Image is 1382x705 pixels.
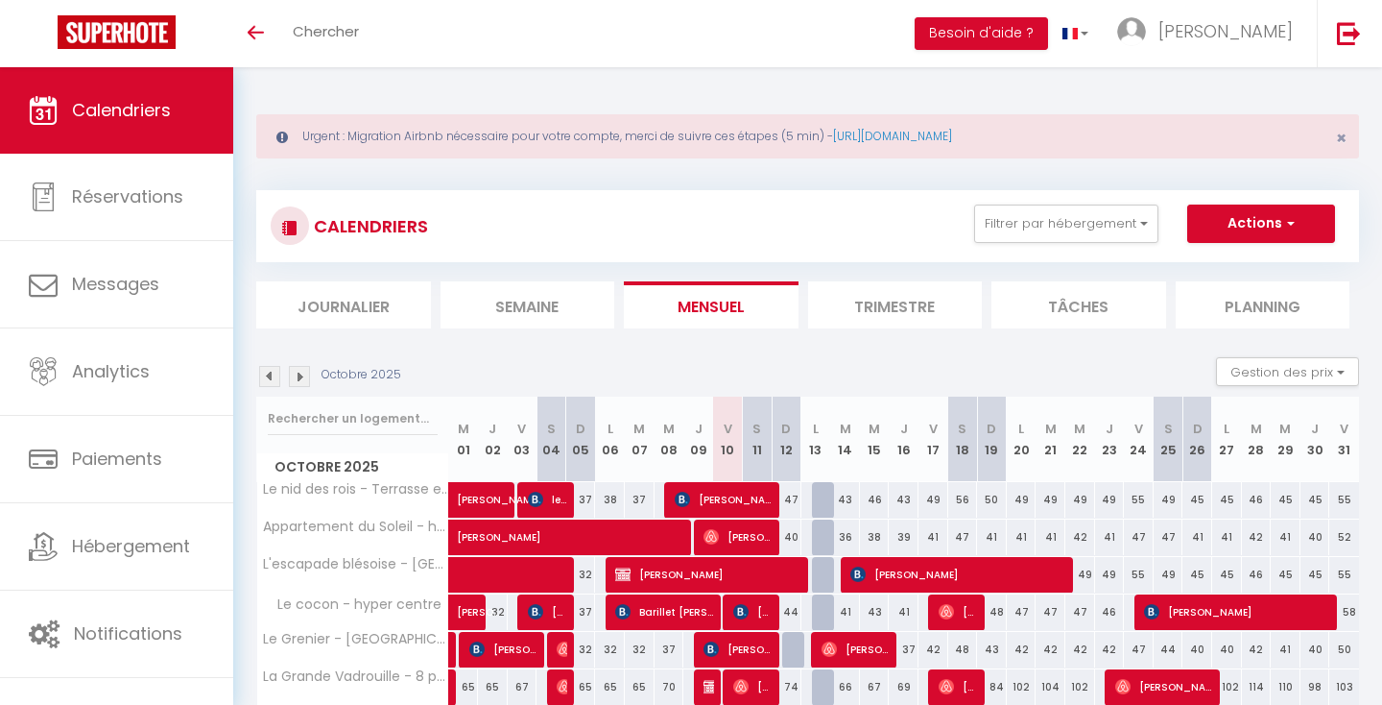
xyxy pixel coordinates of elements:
span: Barillet [PERSON_NAME] [615,594,714,630]
div: 44 [1154,632,1183,668]
div: 49 [1154,557,1183,593]
div: 49 [1154,482,1183,518]
div: 45 [1300,482,1330,518]
div: 65 [449,669,479,705]
th: 22 [1065,397,1095,482]
span: Le cocon - hyper centre [260,595,446,616]
div: 55 [1124,482,1154,518]
div: 74 [772,669,801,705]
th: 31 [1329,397,1359,482]
div: 69 [889,669,918,705]
div: 41 [830,595,860,630]
span: Le nid des rois - Terrasse en hyper centre [260,482,452,497]
span: Octobre 2025 [257,453,448,481]
th: 20 [1007,397,1036,482]
div: 104 [1036,669,1065,705]
div: 41 [1212,520,1242,555]
div: 45 [1212,482,1242,518]
div: 32 [566,632,596,668]
div: 41 [977,520,1007,555]
div: 47 [772,482,801,518]
div: 37 [566,595,596,630]
abbr: J [488,420,496,438]
div: 45 [1271,482,1300,518]
div: 42 [1065,520,1095,555]
input: Rechercher un logement... [268,401,438,436]
div: 47 [948,520,978,555]
th: 13 [801,397,831,482]
div: 42 [1242,632,1272,668]
abbr: V [929,420,938,438]
abbr: M [1045,420,1057,438]
abbr: V [1134,420,1143,438]
th: 14 [830,397,860,482]
div: 58 [1329,595,1359,630]
div: 45 [1300,557,1330,593]
div: 42 [918,632,948,668]
abbr: M [663,420,675,438]
div: 37 [625,482,655,518]
th: 25 [1154,397,1183,482]
div: 37 [655,632,684,668]
abbr: M [1074,420,1085,438]
div: 40 [1300,632,1330,668]
th: 17 [918,397,948,482]
abbr: J [1106,420,1113,438]
span: [PERSON_NAME] [615,556,803,593]
img: logout [1337,21,1361,45]
th: 29 [1271,397,1300,482]
th: 28 [1242,397,1272,482]
abbr: S [958,420,966,438]
div: 65 [625,669,655,705]
span: [PERSON_NAME] [457,584,501,620]
abbr: M [1279,420,1291,438]
div: 41 [918,520,948,555]
div: 49 [1065,482,1095,518]
abbr: V [517,420,526,438]
span: [PERSON_NAME] [939,669,978,705]
div: 43 [889,482,918,518]
div: 42 [1007,632,1036,668]
span: Analytics [72,359,150,383]
div: 41 [1271,632,1300,668]
div: 67 [860,669,890,705]
div: 49 [1095,482,1125,518]
div: 41 [1271,520,1300,555]
abbr: J [900,420,908,438]
div: Urgent : Migration Airbnb nécessaire pour votre compte, merci de suivre ces étapes (5 min) - [256,114,1359,158]
th: 06 [595,397,625,482]
th: 02 [478,397,508,482]
div: 49 [1007,482,1036,518]
span: [PERSON_NAME] [1158,19,1293,43]
span: [PERSON_NAME] [675,481,774,518]
span: Messages [72,272,159,296]
abbr: L [608,420,613,438]
th: 03 [508,397,537,482]
a: [PERSON_NAME] [449,595,479,631]
button: Besoin d'aide ? [915,17,1048,50]
th: 15 [860,397,890,482]
div: 46 [1095,595,1125,630]
abbr: M [869,420,880,438]
span: [PERSON_NAME] [469,631,538,668]
th: 09 [683,397,713,482]
div: 36 [830,520,860,555]
div: 38 [860,520,890,555]
span: [PERSON_NAME] [1144,594,1332,630]
th: 04 [536,397,566,482]
span: L'escapade blésoise - [GEOGRAPHIC_DATA] [260,557,452,571]
div: 66 [830,669,860,705]
span: [PERSON_NAME] [822,631,891,668]
div: 47 [1065,595,1095,630]
span: × [1336,126,1346,150]
th: 10 [713,397,743,482]
span: [PERSON_NAME] [457,472,545,508]
th: 21 [1036,397,1065,482]
div: 67 [508,669,537,705]
abbr: D [781,420,791,438]
div: 114 [1242,669,1272,705]
p: Octobre 2025 [322,366,401,384]
div: 102 [1007,669,1036,705]
a: [URL][DOMAIN_NAME] [833,128,952,144]
abbr: V [724,420,732,438]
